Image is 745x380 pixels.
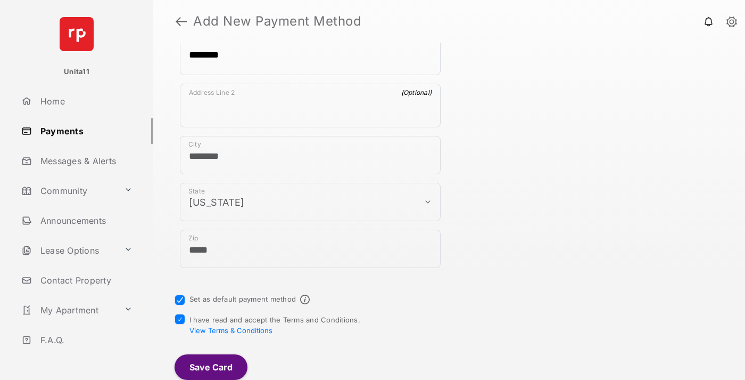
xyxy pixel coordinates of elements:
[17,327,153,353] a: F.A.Q.
[180,31,441,75] div: payment_method_screening[postal_addresses][addressLine1]
[17,208,153,233] a: Announcements
[17,118,153,144] a: Payments
[17,268,153,293] a: Contact Property
[175,354,247,380] button: Save Card
[64,67,89,77] p: Unita11
[17,178,120,204] a: Community
[17,88,153,114] a: Home
[17,297,120,323] a: My Apartment
[17,148,153,174] a: Messages & Alerts
[300,295,310,304] span: Default payment method info
[180,183,441,221] div: payment_method_screening[postal_addresses][administrativeArea]
[180,136,441,174] div: payment_method_screening[postal_addresses][locality]
[189,326,272,335] button: I have read and accept the Terms and Conditions.
[189,316,360,335] span: I have read and accept the Terms and Conditions.
[180,230,441,268] div: payment_method_screening[postal_addresses][postalCode]
[189,295,296,303] label: Set as default payment method
[193,15,361,28] strong: Add New Payment Method
[60,17,94,51] img: svg+xml;base64,PHN2ZyB4bWxucz0iaHR0cDovL3d3dy53My5vcmcvMjAwMC9zdmciIHdpZHRoPSI2NCIgaGVpZ2h0PSI2NC...
[180,84,441,127] div: payment_method_screening[postal_addresses][addressLine2]
[17,238,120,263] a: Lease Options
